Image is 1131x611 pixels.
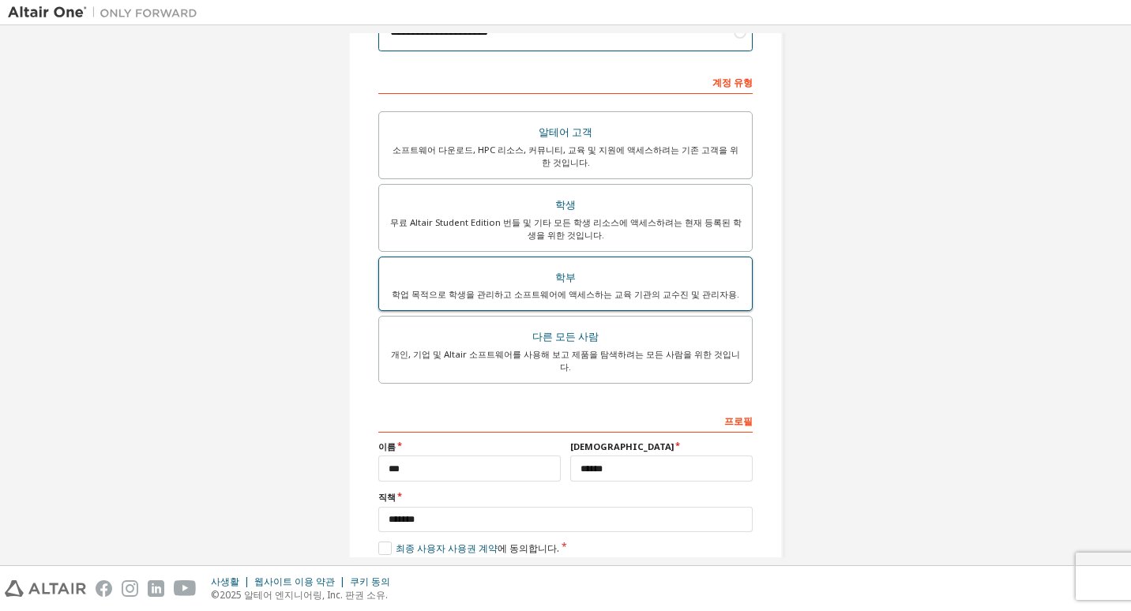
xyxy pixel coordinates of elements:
[378,440,561,453] label: 이름
[174,580,197,597] img: youtube.svg
[122,580,138,597] img: instagram.svg
[8,5,205,21] img: 알테어 원
[389,122,742,144] div: 알테어 고객
[211,575,254,588] div: 사생활
[389,288,742,301] div: 학업 목적으로 학생을 관리하고 소프트웨어에 액세스하는 교육 기관의 교수진 및 관리자용.
[220,588,388,602] font: 2025 알테어 엔지니어링, Inc. 판권 소유.
[570,440,753,453] label: [DEMOGRAPHIC_DATA]
[378,491,753,504] label: 직책
[389,267,742,289] div: 학부
[148,580,164,597] img: linkedin.svg
[5,580,86,597] img: altair_logo.svg
[389,144,742,169] div: 소프트웨어 다운로드, HPC 리소스, 커뮤니티, 교육 및 지원에 액세스하려는 기존 고객을 위한 것입니다.
[389,348,742,373] div: 개인, 기업 및 Altair 소프트웨어를 사용해 보고 제품을 탐색하려는 모든 사람을 위한 것입니다.
[350,575,400,588] div: 쿠키 동의
[96,580,112,597] img: facebook.svg
[254,575,350,588] div: 웹사이트 이용 약관
[378,407,753,433] div: 프로필
[378,69,753,94] div: 계정 유형
[389,216,742,242] div: 무료 Altair Student Edition 번들 및 기타 모든 학생 리소스에 액세스하려는 현재 등록된 학생을 위한 것입니다.
[389,326,742,348] div: 다른 모든 사람
[211,588,400,602] p: ©
[396,542,498,555] a: 최종 사용자 사용권 계약
[378,542,559,555] label: 에 동의합니다.
[389,194,742,216] div: 학생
